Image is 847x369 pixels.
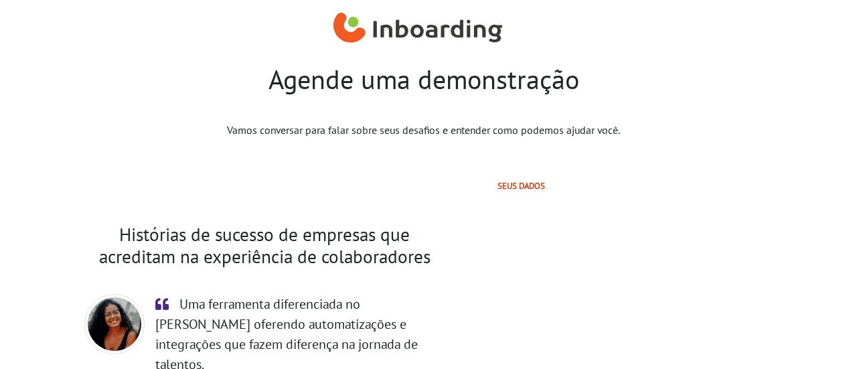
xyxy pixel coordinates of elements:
[124,122,723,138] p: Vamos conversar para falar sobre seus desafios e entender como podemos ajudar você.
[497,181,795,191] h2: Seus dados
[497,207,795,307] iframe: Form 0
[333,9,503,49] img: Inboarding Home
[84,294,145,354] img: Day do Asaas
[333,5,503,52] a: Inboarding Home Page
[52,63,795,95] h1: Agende uma demonstração
[84,224,445,267] h2: Histórias de sucesso de empresas que acreditam na experiência de colaboradores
